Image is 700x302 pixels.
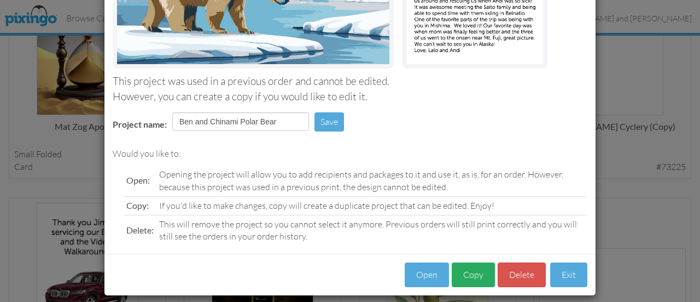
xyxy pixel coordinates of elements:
span: Delete: [126,225,154,235]
button: Copy [452,263,495,287]
button: Exit [550,263,587,287]
td: This will remove the project so you cannot select it anymore. Previous orders will still print co... [156,215,587,246]
div: This project was used in a previous order and cannot be edited. [113,74,587,89]
button: Open [405,263,449,287]
button: Save [314,112,344,132]
button: Delete [498,263,546,287]
span: Open: [126,175,150,185]
td: Opening the project will allow you to add recipients and packages to it and use it, as is, for an... [156,166,587,196]
label: Project name: [113,118,167,131]
span: Copy: [126,200,149,210]
div: However, you can create a copy if you would like to edit it. [113,89,587,104]
input: Enter project name [172,112,309,131]
div: Would you like to: [113,147,587,160]
td: If you'd like to make changes, copy will create a duplicate project that can be edited. Enjoy! [156,196,587,215]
